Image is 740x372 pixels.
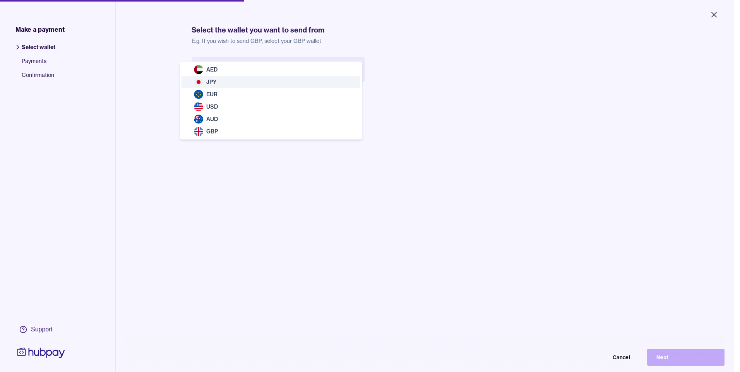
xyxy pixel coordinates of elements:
span: GBP [206,128,218,135]
span: USD [206,103,218,110]
span: EUR [206,91,218,98]
span: AUD [206,116,218,123]
span: AED [206,66,218,73]
button: Cancel [562,349,639,366]
span: JPY [206,78,217,85]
